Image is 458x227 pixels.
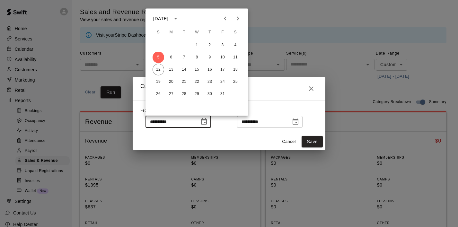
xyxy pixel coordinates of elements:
[191,39,203,51] button: 1
[170,13,181,24] button: calendar view is open, switch to year view
[230,26,241,39] span: Saturday
[165,76,177,88] button: 20
[305,82,318,95] button: Close
[204,39,216,51] button: 2
[204,88,216,100] button: 30
[191,64,203,75] button: 15
[153,26,164,39] span: Sunday
[217,39,228,51] button: 3
[191,88,203,100] button: 29
[178,76,190,88] button: 21
[217,52,228,63] button: 10
[230,76,241,88] button: 25
[153,76,164,88] button: 19
[165,88,177,100] button: 27
[217,26,228,39] span: Friday
[302,136,323,148] button: Save
[140,108,162,113] span: From Date
[278,137,299,147] button: Cancel
[178,26,190,39] span: Tuesday
[198,115,210,128] button: Choose date, selected date is Oct 5, 2025
[204,52,216,63] button: 9
[217,76,228,88] button: 24
[153,88,164,100] button: 26
[133,77,325,100] h2: Custom Event Date
[165,52,177,63] button: 6
[204,64,216,75] button: 16
[204,26,216,39] span: Thursday
[191,26,203,39] span: Wednesday
[191,76,203,88] button: 22
[178,88,190,100] button: 28
[165,26,177,39] span: Monday
[178,52,190,63] button: 7
[153,64,164,75] button: 12
[153,52,164,63] button: 5
[204,76,216,88] button: 23
[217,88,228,100] button: 31
[289,115,302,128] button: Choose date, selected date is Oct 12, 2025
[230,52,241,63] button: 11
[232,12,244,25] button: Next month
[230,64,241,75] button: 18
[165,64,177,75] button: 13
[178,64,190,75] button: 14
[191,52,203,63] button: 8
[230,39,241,51] button: 4
[217,64,228,75] button: 17
[153,15,168,22] div: [DATE]
[219,12,232,25] button: Previous month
